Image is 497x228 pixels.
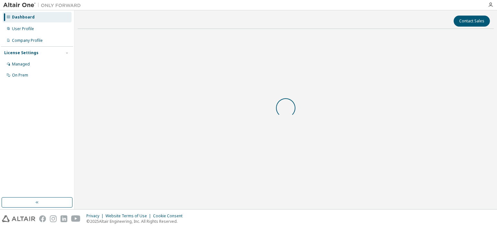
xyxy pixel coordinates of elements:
[50,215,57,222] img: instagram.svg
[12,62,30,67] div: Managed
[12,73,28,78] div: On Prem
[86,213,105,219] div: Privacy
[61,215,67,222] img: linkedin.svg
[39,215,46,222] img: facebook.svg
[86,219,186,224] p: © 2025 Altair Engineering, Inc. All Rights Reserved.
[153,213,186,219] div: Cookie Consent
[12,15,35,20] div: Dashboard
[105,213,153,219] div: Website Terms of Use
[12,38,43,43] div: Company Profile
[454,16,490,27] button: Contact Sales
[3,2,84,8] img: Altair One
[12,26,34,31] div: User Profile
[2,215,35,222] img: altair_logo.svg
[71,215,81,222] img: youtube.svg
[4,50,39,55] div: License Settings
